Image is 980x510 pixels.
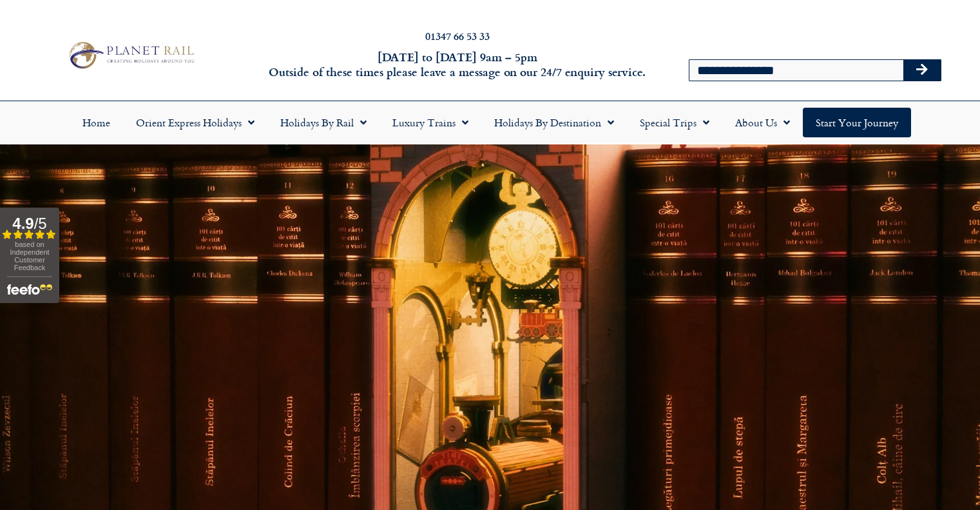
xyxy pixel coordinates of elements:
[265,50,650,80] h6: [DATE] to [DATE] 9am – 5pm Outside of these times please leave a message on our 24/7 enquiry serv...
[481,108,627,137] a: Holidays by Destination
[903,60,941,81] button: Search
[70,108,123,137] a: Home
[627,108,722,137] a: Special Trips
[380,108,481,137] a: Luxury Trains
[6,108,974,137] nav: Menu
[123,108,267,137] a: Orient Express Holidays
[267,108,380,137] a: Holidays by Rail
[803,108,911,137] a: Start your Journey
[722,108,803,137] a: About Us
[425,28,490,43] a: 01347 66 53 33
[64,39,198,72] img: Planet Rail Train Holidays Logo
